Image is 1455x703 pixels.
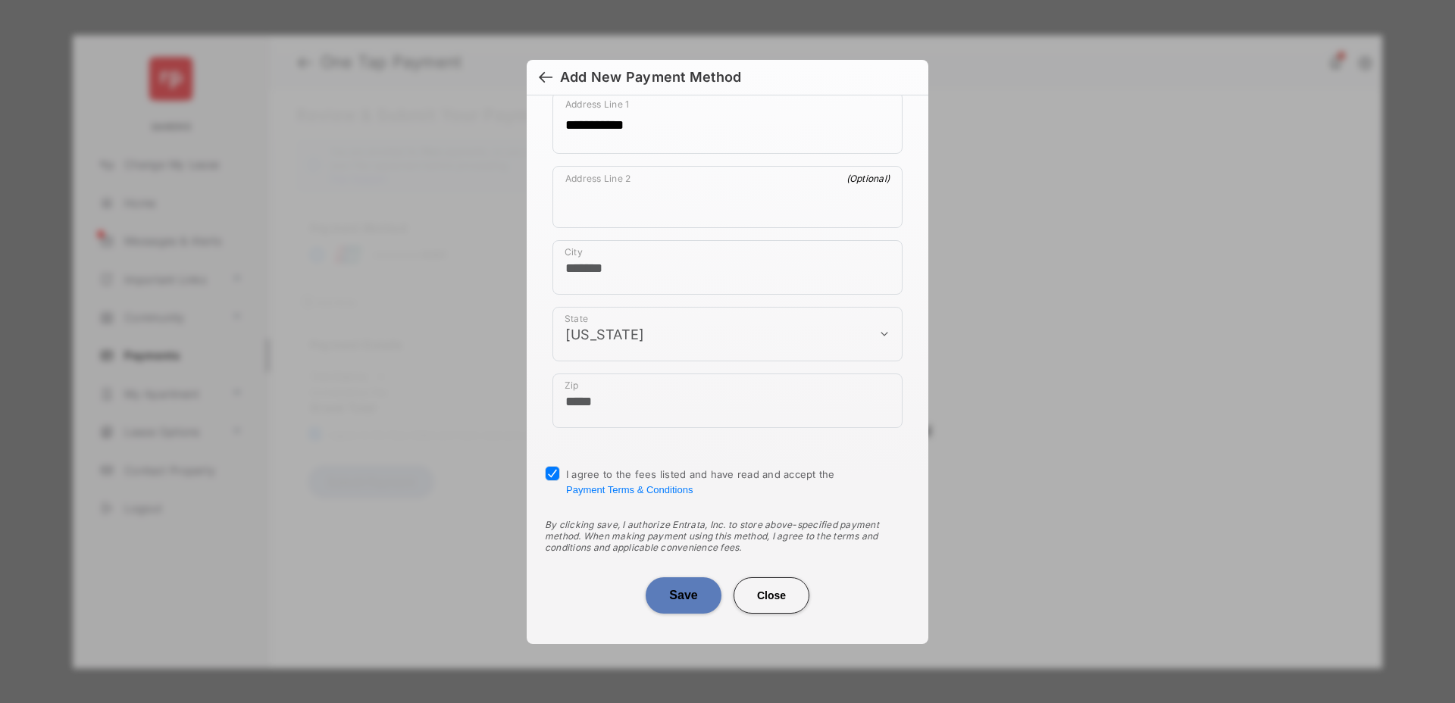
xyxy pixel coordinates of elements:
[560,69,741,86] div: Add New Payment Method
[545,519,910,553] div: By clicking save, I authorize Entrata, Inc. to store above-specified payment method. When making ...
[566,484,693,495] button: I agree to the fees listed and have read and accept the
[566,468,835,495] span: I agree to the fees listed and have read and accept the
[552,92,903,154] div: payment_method_screening[postal_addresses][addressLine1]
[646,577,721,614] button: Save
[552,166,903,228] div: payment_method_screening[postal_addresses][addressLine2]
[552,373,903,428] div: payment_method_screening[postal_addresses][postalCode]
[552,307,903,361] div: payment_method_screening[postal_addresses][administrativeArea]
[552,240,903,295] div: payment_method_screening[postal_addresses][locality]
[734,577,809,614] button: Close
